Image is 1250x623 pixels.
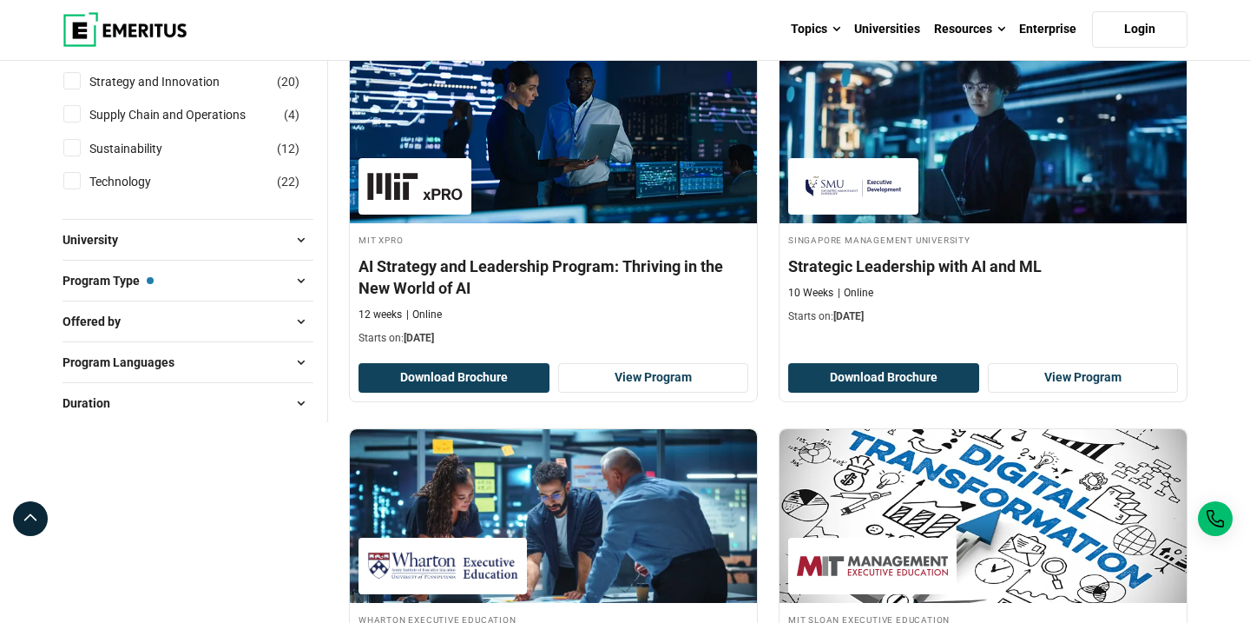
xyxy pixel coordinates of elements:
[62,230,132,249] span: University
[988,363,1179,393] a: View Program
[406,308,442,322] p: Online
[838,286,873,301] p: Online
[797,547,948,586] img: MIT Sloan Executive Education
[359,232,748,247] h4: MIT xPRO
[350,50,757,355] a: AI and Machine Learning Course by MIT xPRO - November 13, 2025 MIT xPRO MIT xPRO AI Strategy and ...
[558,363,749,393] a: View Program
[288,108,295,122] span: 4
[780,50,1187,223] img: Strategic Leadership with AI and ML | Online AI and Machine Learning Course
[281,142,295,156] span: 12
[404,332,434,344] span: [DATE]
[284,105,299,124] span: ( )
[359,331,748,346] p: Starts on:
[350,429,757,603] img: Platform Strategy: Build, Grow, Monetize, and Lead Digital Platforms | Online Digital Transformat...
[62,268,313,294] button: Program Type
[89,172,186,191] a: Technology
[89,139,197,158] a: Sustainability
[62,390,313,416] button: Duration
[62,394,124,413] span: Duration
[780,429,1187,603] img: Digital Transformation: Platform Strategies for Success | Online Digital Transformation Course
[788,286,833,301] p: 10 Weeks
[367,167,463,206] img: MIT xPRO
[359,363,549,393] button: Download Brochure
[797,167,910,206] img: Singapore Management University
[367,547,518,586] img: Wharton Executive Education
[359,308,402,322] p: 12 weeks
[1092,11,1187,48] a: Login
[62,271,154,290] span: Program Type
[89,72,254,91] a: Strategy and Innovation
[277,72,299,91] span: ( )
[62,312,135,331] span: Offered by
[833,310,864,322] span: [DATE]
[788,255,1178,277] h4: Strategic Leadership with AI and ML
[89,105,280,124] a: Supply Chain and Operations
[62,227,313,253] button: University
[788,232,1178,247] h4: Singapore Management University
[788,309,1178,324] p: Starts on:
[788,363,979,393] button: Download Brochure
[359,255,748,299] h4: AI Strategy and Leadership Program: Thriving in the New World of AI
[62,308,313,335] button: Offered by
[281,175,295,189] span: 22
[277,139,299,158] span: ( )
[780,50,1187,333] a: AI and Machine Learning Course by Singapore Management University - November 24, 2025 Singapore M...
[281,75,295,89] span: 20
[62,353,188,372] span: Program Languages
[62,349,313,375] button: Program Languages
[350,50,757,223] img: AI Strategy and Leadership Program: Thriving in the New World of AI | Online AI and Machine Learn...
[277,172,299,191] span: ( )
